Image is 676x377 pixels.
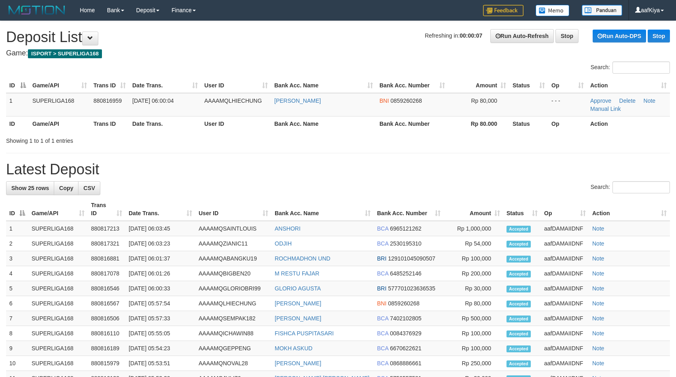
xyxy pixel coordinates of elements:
td: 880816110 [88,326,125,341]
td: 880816546 [88,281,125,296]
a: MOKH ASKUD [275,345,312,352]
td: SUPERLIGA168 [29,93,90,116]
a: Note [592,240,604,247]
a: Manual Link [590,106,621,112]
span: BCA [377,225,388,232]
td: SUPERLIGA168 [28,266,88,281]
td: 880816567 [88,296,125,311]
td: SUPERLIGA168 [28,251,88,266]
td: [DATE] 05:54:23 [125,341,195,356]
td: AAAAMQABANGKU19 [195,251,271,266]
span: Accepted [506,301,531,307]
span: 880816959 [93,97,122,104]
a: Approve [590,97,611,104]
a: [PERSON_NAME] [275,360,321,366]
td: aafDAMAIIDNF [541,341,589,356]
a: CSV [78,181,100,195]
th: User ID [201,116,271,131]
td: Rp 100,000 [444,341,503,356]
td: 880817321 [88,236,125,251]
td: AAAAMQSEMPAK182 [195,311,271,326]
a: FISHCA PUSPITASARI [275,330,334,337]
td: - - - [548,93,587,116]
img: panduan.png [582,5,622,16]
span: Copy 6965121262 to clipboard [390,225,422,232]
a: Note [592,255,604,262]
input: Search: [612,181,670,193]
span: BCA [377,330,388,337]
th: Trans ID: activate to sort column ascending [90,78,129,93]
td: Rp 1,000,000 [444,221,503,236]
td: [DATE] 05:57:33 [125,311,195,326]
td: aafDAMAIIDNF [541,311,589,326]
th: Bank Acc. Name: activate to sort column ascending [271,198,374,221]
span: ISPORT > SUPERLIGA168 [28,49,102,58]
td: 880816881 [88,251,125,266]
td: Rp 100,000 [444,326,503,341]
td: SUPERLIGA168 [28,236,88,251]
td: SUPERLIGA168 [28,296,88,311]
td: aafDAMAIIDNF [541,296,589,311]
span: Accepted [506,316,531,322]
a: Stop [555,29,579,43]
label: Search: [591,61,670,74]
td: aafDAMAIIDNF [541,221,589,236]
span: Copy 7402102805 to clipboard [390,315,422,322]
a: ANSHORI [275,225,301,232]
input: Search: [612,61,670,74]
td: SUPERLIGA168 [28,281,88,296]
td: 880816189 [88,341,125,356]
th: Date Trans.: activate to sort column ascending [129,78,201,93]
th: Status [509,116,548,131]
td: AAAAMQNOVAL28 [195,356,271,371]
td: 7 [6,311,28,326]
span: Copy 0859260268 to clipboard [390,97,422,104]
h1: Latest Deposit [6,161,670,178]
span: Copy 6670622621 to clipboard [390,345,422,352]
th: ID: activate to sort column descending [6,198,28,221]
img: MOTION_logo.png [6,4,68,16]
td: Rp 30,000 [444,281,503,296]
th: Bank Acc. Number: activate to sort column ascending [374,198,444,221]
span: [DATE] 06:00:04 [132,97,174,104]
a: M RESTU FAJAR [275,270,319,277]
span: Accepted [506,360,531,367]
a: Show 25 rows [6,181,54,195]
td: AAAAMQZIANIC11 [195,236,271,251]
th: Game/API: activate to sort column ascending [29,78,90,93]
img: Feedback.jpg [483,5,523,16]
td: 4 [6,266,28,281]
td: aafDAMAIIDNF [541,326,589,341]
td: Rp 200,000 [444,266,503,281]
th: Status: activate to sort column ascending [509,78,548,93]
th: Bank Acc. Number: activate to sort column ascending [376,78,448,93]
td: 880815979 [88,356,125,371]
a: Note [592,285,604,292]
h1: Deposit List [6,29,670,45]
a: Note [592,270,604,277]
td: [DATE] 06:01:26 [125,266,195,281]
td: [DATE] 05:57:54 [125,296,195,311]
td: AAAAMQICHAWIN88 [195,326,271,341]
a: [PERSON_NAME] [275,315,321,322]
span: BNI [377,300,386,307]
td: 880816506 [88,311,125,326]
span: Copy [59,185,73,191]
th: Status: activate to sort column ascending [503,198,541,221]
td: [DATE] 05:53:51 [125,356,195,371]
th: Bank Acc. Name [271,116,376,131]
td: SUPERLIGA168 [28,311,88,326]
td: Rp 80,000 [444,296,503,311]
td: 6 [6,296,28,311]
a: Copy [54,181,78,195]
td: SUPERLIGA168 [28,326,88,341]
td: 5 [6,281,28,296]
h4: Game: [6,49,670,57]
td: [DATE] 06:00:33 [125,281,195,296]
label: Search: [591,181,670,193]
span: Copy 6485252146 to clipboard [390,270,422,277]
td: 880817213 [88,221,125,236]
strong: 00:00:07 [460,32,482,39]
td: AAAAMQGLORIOBRI99 [195,281,271,296]
a: [PERSON_NAME] [274,97,321,104]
